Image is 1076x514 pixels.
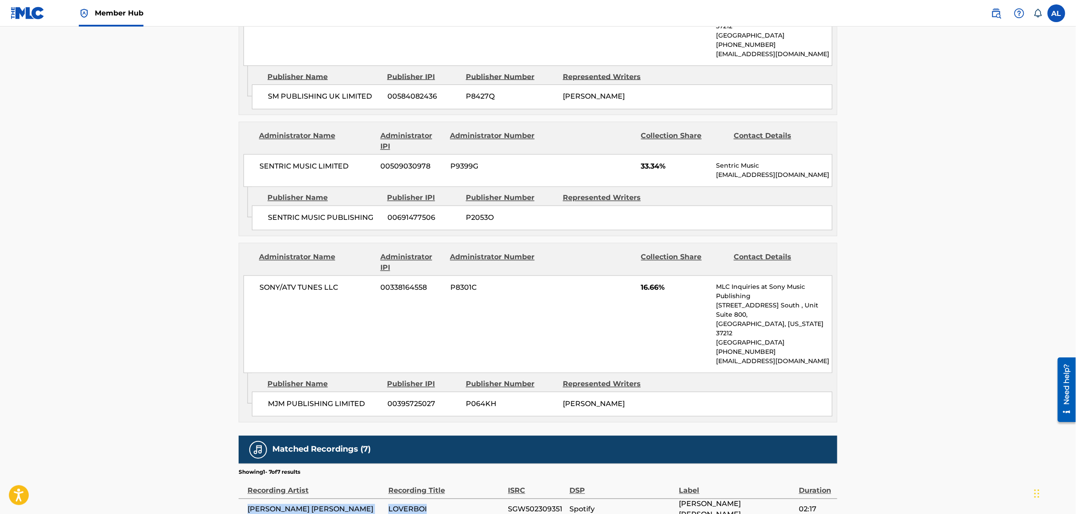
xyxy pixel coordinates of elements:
[387,213,459,223] span: 00691477506
[1032,472,1076,514] iframe: Chat Widget
[716,50,832,59] p: [EMAIL_ADDRESS][DOMAIN_NAME]
[95,8,143,18] span: Member Hub
[563,92,625,101] span: [PERSON_NAME]
[569,476,675,496] div: DSP
[641,161,710,172] span: 33.34%
[563,193,653,203] div: Represented Writers
[259,161,374,172] span: SENTRIC MUSIC LIMITED
[381,283,444,293] span: 00338164558
[563,379,653,390] div: Represented Writers
[267,379,380,390] div: Publisher Name
[716,301,832,320] p: [STREET_ADDRESS] South , Unit Suite 800,
[1048,4,1065,22] div: User Menu
[716,348,832,357] p: [PHONE_NUMBER]
[734,131,820,152] div: Contact Details
[1034,480,1040,507] div: Drag
[387,379,459,390] div: Publisher IPI
[380,252,443,273] div: Administrator IPI
[259,252,374,273] div: Administrator Name
[1010,4,1028,22] div: Help
[248,476,384,496] div: Recording Artist
[641,252,727,273] div: Collection Share
[267,193,380,203] div: Publisher Name
[716,357,832,366] p: [EMAIL_ADDRESS][DOMAIN_NAME]
[716,31,832,40] p: [GEOGRAPHIC_DATA]
[641,131,727,152] div: Collection Share
[450,131,536,152] div: Administrator Number
[387,92,459,102] span: 00584082436
[563,72,653,82] div: Represented Writers
[11,7,45,19] img: MLC Logo
[734,252,820,273] div: Contact Details
[267,72,380,82] div: Publisher Name
[716,171,832,180] p: [EMAIL_ADDRESS][DOMAIN_NAME]
[991,8,1002,19] img: search
[716,40,832,50] p: [PHONE_NUMBER]
[716,283,832,301] p: MLC Inquiries at Sony Music Publishing
[987,4,1005,22] a: Public Search
[387,193,459,203] div: Publisher IPI
[239,468,300,476] p: Showing 1 - 7 of 7 results
[272,445,371,455] h5: Matched Recordings (7)
[450,161,536,172] span: P9399G
[466,72,556,82] div: Publisher Number
[716,320,832,338] p: [GEOGRAPHIC_DATA], [US_STATE] 37212
[268,399,381,410] span: MJM PUBLISHING LIMITED
[716,161,832,171] p: Sentric Music
[466,92,556,102] span: P8427Q
[381,161,444,172] span: 00509030978
[466,379,556,390] div: Publisher Number
[799,476,833,496] div: Duration
[388,476,503,496] div: Recording Title
[387,399,459,410] span: 00395725027
[450,283,536,293] span: P8301C
[679,476,794,496] div: Label
[1014,8,1025,19] img: help
[259,131,374,152] div: Administrator Name
[716,338,832,348] p: [GEOGRAPHIC_DATA]
[79,8,89,19] img: Top Rightsholder
[508,476,565,496] div: ISRC
[253,445,263,455] img: Matched Recordings
[387,72,459,82] div: Publisher IPI
[268,213,381,223] span: SENTRIC MUSIC PUBLISHING
[1051,354,1076,425] iframe: Resource Center
[466,399,556,410] span: P064KH
[1033,9,1042,18] div: Notifications
[259,283,374,293] span: SONY/ATV TUNES LLC
[450,252,536,273] div: Administrator Number
[641,283,710,293] span: 16.66%
[380,131,443,152] div: Administrator IPI
[466,213,556,223] span: P2053O
[466,193,556,203] div: Publisher Number
[563,400,625,408] span: [PERSON_NAME]
[268,92,381,102] span: SM PUBLISHING UK LIMITED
